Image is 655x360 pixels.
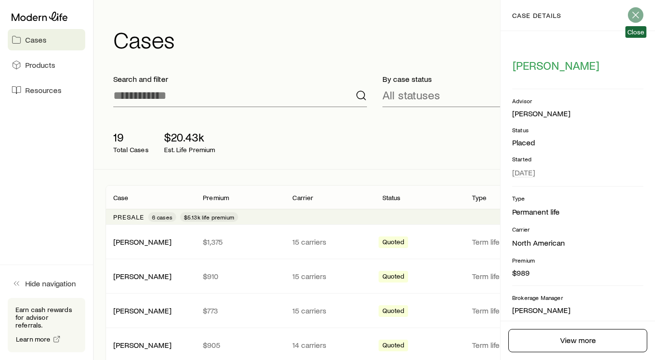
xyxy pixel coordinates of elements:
h1: Cases [113,28,643,51]
p: Total Cases [113,146,149,154]
p: Premium [203,194,229,202]
a: Products [8,54,85,76]
a: [PERSON_NAME] [113,237,171,246]
p: case details [512,12,561,19]
p: Status [382,194,401,202]
span: Quoted [382,307,405,317]
p: Premium [512,256,643,264]
div: [PERSON_NAME] [113,306,171,316]
span: Quoted [382,272,405,282]
p: By case status [382,74,636,84]
div: [PERSON_NAME] [113,271,171,282]
p: Carrier [292,194,313,202]
p: Type [512,194,643,202]
button: Hide navigation [8,273,85,294]
div: [PERSON_NAME] [113,340,171,350]
a: Cases [8,29,85,50]
p: $905 [203,340,277,350]
p: 14 carriers [292,340,366,350]
p: Term life [472,340,546,350]
p: Search and filter [113,74,367,84]
p: Started [512,155,643,163]
li: North American [512,237,643,249]
p: All statuses [382,88,440,102]
span: Cases [25,35,46,45]
p: Term life [472,306,546,315]
p: Carrier [512,225,643,233]
span: Quoted [382,341,405,351]
a: [PERSON_NAME] [113,340,171,349]
p: Earn cash rewards for advisor referrals. [15,306,77,329]
a: Resources [8,79,85,101]
p: Term life [472,237,546,247]
span: Resources [25,85,61,95]
p: Type [472,194,487,202]
li: Permanent life [512,206,643,218]
span: $5.13k life premium [184,213,234,221]
button: [PERSON_NAME] [512,58,600,73]
a: View more [508,329,647,352]
p: Placed [512,138,643,147]
p: 15 carriers [292,237,366,247]
p: $20.43k [164,130,215,144]
span: Hide navigation [25,279,76,288]
p: $989 [512,268,643,278]
span: Quoted [382,238,405,248]
div: Earn cash rewards for advisor referrals.Learn more [8,298,85,352]
p: Presale [113,213,144,221]
div: [PERSON_NAME] [113,237,171,247]
p: Term life [472,271,546,281]
p: Case [113,194,129,202]
div: [PERSON_NAME] [512,109,570,119]
span: Products [25,60,55,70]
p: $773 [203,306,277,315]
span: [PERSON_NAME] [513,59,599,72]
p: Est. Life Premium [164,146,215,154]
p: Status [512,126,643,134]
span: 6 cases [152,213,172,221]
span: [DATE] [512,168,535,177]
p: $910 [203,271,277,281]
a: [PERSON_NAME] [113,306,171,315]
p: [PERSON_NAME] [512,305,643,315]
p: $1,375 [203,237,277,247]
span: Learn more [16,336,51,343]
a: [PERSON_NAME] [113,271,171,281]
p: Advisor [512,97,643,105]
p: 15 carriers [292,271,366,281]
span: Close [627,28,645,36]
p: 19 [113,130,149,144]
p: Brokerage Manager [512,294,643,301]
p: 15 carriers [292,306,366,315]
